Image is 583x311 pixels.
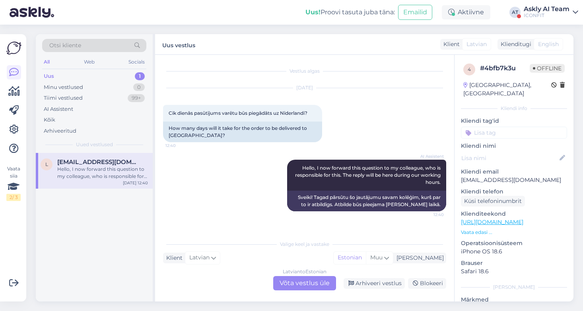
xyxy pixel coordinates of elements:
span: l [45,161,48,167]
p: Safari 18.6 [461,267,567,276]
div: AI Assistent [44,105,73,113]
span: Uued vestlused [76,141,113,148]
span: 12:40 [165,143,195,149]
div: Klienditugi [497,40,531,48]
p: iPhone OS 18.6 [461,247,567,256]
span: Muu [370,254,383,261]
div: Socials [127,57,146,67]
div: [DATE] 12:40 [123,180,148,186]
div: Aktiivne [442,5,490,19]
div: [GEOGRAPHIC_DATA], [GEOGRAPHIC_DATA] [463,81,551,98]
div: Proovi tasuta juba täna: [305,8,395,17]
span: English [538,40,559,48]
a: Askly AI TeamICONFIT [524,6,578,19]
p: Märkmed [461,296,567,304]
div: Askly AI Team [524,6,569,12]
span: Cik dienās pasūtījums varētu būs piegādāts uz Nīderlandi? [169,110,307,116]
div: Kliendi info [461,105,567,112]
div: Latvian to Estonian [283,268,326,275]
span: Hello, I now forward this question to my colleague, who is responsible for this. The reply will b... [295,165,442,185]
span: Latvian [189,253,210,262]
p: Vaata edasi ... [461,229,567,236]
div: [DATE] [163,84,446,91]
span: Otsi kliente [49,41,81,50]
div: Hello, I now forward this question to my colleague, who is responsible for this. The reply will b... [57,166,148,180]
p: Operatsioonisüsteem [461,239,567,247]
div: Sveiki! Tagad pārsūtu šo jautājumu savam kolēģim, kurš par to ir atbildīgs. Atbilde būs pieejama ... [287,191,446,211]
p: [EMAIL_ADDRESS][DOMAIN_NAME] [461,176,567,184]
p: Kliendi nimi [461,142,567,150]
input: Lisa tag [461,127,567,139]
b: Uus! [305,8,321,16]
div: ICONFIT [524,12,569,19]
span: laasmazarina@inbox.lv [57,158,140,166]
div: # 4bfb7k3u [480,64,530,73]
div: Võta vestlus üle [273,276,336,290]
a: [URL][DOMAIN_NAME] [461,218,523,226]
div: Web [82,57,96,67]
div: Kõik [44,116,55,124]
div: Küsi telefoninumbrit [461,196,525,207]
span: 12:40 [414,212,444,218]
span: AI Assistent [414,153,444,159]
div: Uus [44,72,54,80]
div: Klient [440,40,460,48]
div: 2 / 3 [6,194,21,201]
img: Askly Logo [6,41,21,56]
div: Arhiveeritud [44,127,76,135]
div: AT [509,7,521,18]
p: Brauser [461,259,567,267]
div: Tiimi vestlused [44,94,83,102]
div: 0 [133,83,145,91]
span: Offline [530,64,565,73]
div: 1 [135,72,145,80]
div: [PERSON_NAME] [393,254,444,262]
div: Vestlus algas [163,68,446,75]
p: Kliendi telefon [461,187,567,196]
div: Estonian [334,252,366,264]
input: Lisa nimi [461,154,558,162]
p: Kliendi email [461,168,567,176]
div: Arhiveeri vestlus [344,278,405,289]
div: All [42,57,51,67]
span: Latvian [466,40,487,48]
div: Valige keel ja vastake [163,241,446,248]
p: Kliendi tag'id [461,117,567,125]
div: [PERSON_NAME] [461,284,567,291]
div: How many days will it take for the order to be delivered to [GEOGRAPHIC_DATA]? [163,122,322,142]
label: Uus vestlus [162,39,195,50]
button: Emailid [398,5,432,20]
div: 99+ [128,94,145,102]
div: Minu vestlused [44,83,83,91]
div: Blokeeri [408,278,446,289]
span: 4 [468,66,471,72]
div: Vaata siia [6,165,21,201]
p: Klienditeekond [461,210,567,218]
div: Klient [163,254,183,262]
